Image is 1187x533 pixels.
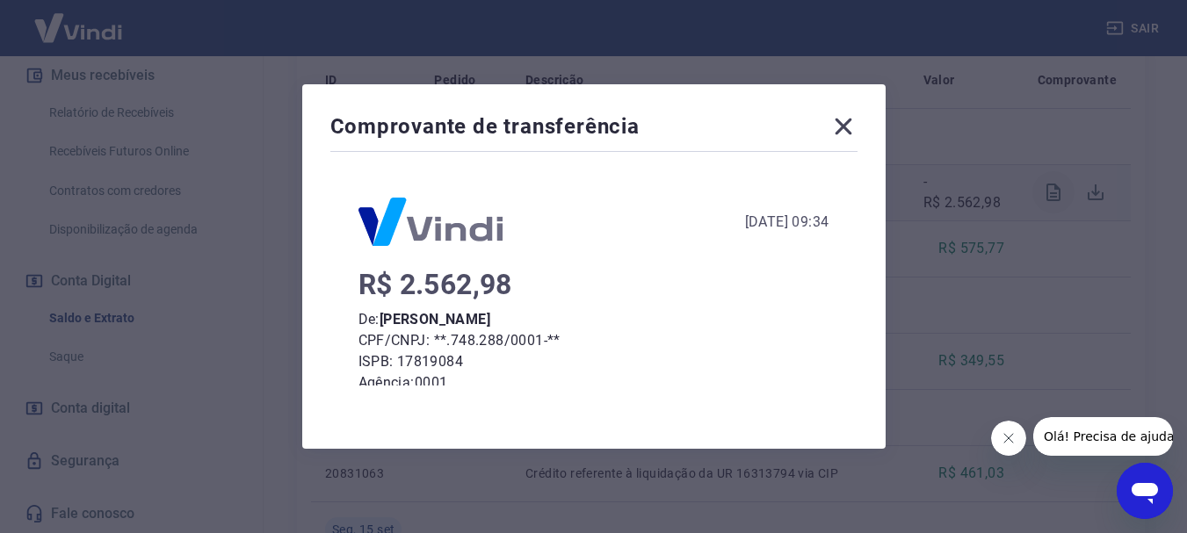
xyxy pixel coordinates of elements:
iframe: Botão para abrir a janela de mensagens [1117,463,1173,519]
p: Agência: 0001 [358,372,829,393]
b: [PERSON_NAME] [380,311,490,328]
p: ISPB: 17819084 [358,351,829,372]
img: Logo [358,198,503,246]
span: Olá! Precisa de ajuda? [11,12,148,26]
div: [DATE] 09:34 [745,212,829,233]
p: De: [358,309,829,330]
div: Comprovante de transferência [330,112,858,148]
p: CPF/CNPJ: **.748.288/0001-** [358,330,829,351]
iframe: Mensagem da empresa [1033,417,1173,456]
span: R$ 2.562,98 [358,268,512,301]
iframe: Fechar mensagem [991,421,1026,456]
